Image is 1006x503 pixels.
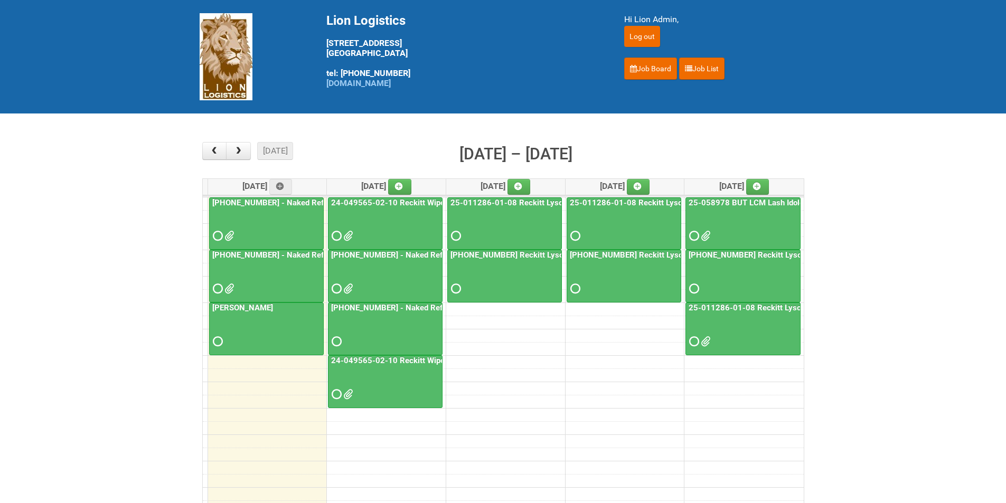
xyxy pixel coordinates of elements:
[332,338,339,345] span: Requested
[627,179,650,195] a: Add an event
[242,181,293,191] span: [DATE]
[451,232,458,240] span: Requested
[209,250,324,302] a: [PHONE_NUMBER] - Naked Reformulation Mailing 1 PHOTOS
[224,285,232,292] span: GROUP 1003.jpg GROUP 1003 (2).jpg GROUP 1003 (3).jpg GROUP 1003 (4).jpg GROUP 1003 (5).jpg GROUP ...
[689,285,697,292] span: Requested
[209,302,324,355] a: [PERSON_NAME]
[343,232,351,240] span: 24-049565-02 Reckitt Wipes HUT Stages 1-3 - Lion addresses (sbm ybm) revised.xlsx 24-049565-02 Re...
[269,179,293,195] a: Add an event
[624,13,807,26] div: Hi Lion Admin,
[326,13,406,28] span: Lion Logistics
[600,181,650,191] span: [DATE]
[689,338,697,345] span: Requested
[507,179,531,195] a: Add an event
[329,250,523,260] a: [PHONE_NUMBER] - Naked Reformulation - Mailing 2
[567,197,681,250] a: 25-011286-01-08 Reckitt Lysol Laundry Scented - BLINDING (hold slot)
[689,232,697,240] span: Requested
[746,179,769,195] a: Add an event
[210,198,399,207] a: [PHONE_NUMBER] - Naked Reformulation Mailing 1
[326,13,598,88] div: [STREET_ADDRESS] [GEOGRAPHIC_DATA] tel: [PHONE_NUMBER]
[687,250,909,260] a: [PHONE_NUMBER] Reckitt Lysol Wipes Stage 4 - labeling day
[570,285,578,292] span: Requested
[701,338,708,345] span: 25-011286-01 - MDN (3).xlsx 25-011286-01 - MDN (2).xlsx 25-011286-01-08 - JNF.DOC 25-011286-01 - ...
[224,232,232,240] span: Lion25-055556-01_LABELS_03Oct25.xlsx MOR - 25-055556-01.xlsm G147.png G258.png G369.png M147.png ...
[448,250,671,260] a: [PHONE_NUMBER] Reckitt Lysol Wipes Stage 4 - labeling day
[361,181,411,191] span: [DATE]
[200,13,252,100] img: Lion Logistics
[213,285,220,292] span: Requested
[257,142,293,160] button: [DATE]
[213,232,220,240] span: Requested
[451,285,458,292] span: Requested
[388,179,411,195] a: Add an event
[329,356,569,365] a: 24-049565-02-10 Reckitt Wipes HUT Stages 1-3 - slot for photos
[210,303,275,312] a: [PERSON_NAME]
[328,355,443,408] a: 24-049565-02-10 Reckitt Wipes HUT Stages 1-3 - slot for photos
[687,303,866,312] a: 25-011286-01-08 Reckitt Lysol Laundry Scented
[328,302,443,355] a: [PHONE_NUMBER] - Naked Reformulation Mailing 2 PHOTOS
[719,181,769,191] span: [DATE]
[567,250,681,302] a: [PHONE_NUMBER] Reckitt Lysol Wipes Stage 4 - labeling day
[481,181,531,191] span: [DATE]
[448,198,709,207] a: 25-011286-01-08 Reckitt Lysol Laundry Scented - BLINDING (hold slot)
[447,197,562,250] a: 25-011286-01-08 Reckitt Lysol Laundry Scented - BLINDING (hold slot)
[200,51,252,61] a: Lion Logistics
[343,285,351,292] span: LION_Mailing2_25-055556-01_LABELS_06Oct25_FIXED.xlsx MOR_M2.xlsm LION_Mailing2_25-055556-01_LABEL...
[701,232,708,240] span: MDN (2) 25-058978-01-08.xlsx LPF 25-058978-01-08.xlsx CELL 1.pdf CELL 2.pdf CELL 3.pdf CELL 4.pdf...
[624,58,677,80] a: Job Board
[685,250,801,302] a: [PHONE_NUMBER] Reckitt Lysol Wipes Stage 4 - labeling day
[570,232,578,240] span: Requested
[568,250,791,260] a: [PHONE_NUMBER] Reckitt Lysol Wipes Stage 4 - labeling day
[209,197,324,250] a: [PHONE_NUMBER] - Naked Reformulation Mailing 1
[332,232,339,240] span: Requested
[343,391,351,398] span: GROUP 1001 (BACK).jpg GROUP 1001.jpg
[687,198,849,207] a: 25-058978 BUT LCM Lash Idole US / Retest
[210,250,431,260] a: [PHONE_NUMBER] - Naked Reformulation Mailing 1 PHOTOS
[332,285,339,292] span: Requested
[624,26,660,47] input: Log out
[329,198,511,207] a: 24-049565-02-10 Reckitt Wipes HUT Stages 1-3
[213,338,220,345] span: Requested
[328,197,443,250] a: 24-049565-02-10 Reckitt Wipes HUT Stages 1-3
[679,58,725,80] a: Job List
[459,142,572,166] h2: [DATE] – [DATE]
[332,391,339,398] span: Requested
[329,303,550,312] a: [PHONE_NUMBER] - Naked Reformulation Mailing 2 PHOTOS
[447,250,562,302] a: [PHONE_NUMBER] Reckitt Lysol Wipes Stage 4 - labeling day
[568,198,828,207] a: 25-011286-01-08 Reckitt Lysol Laundry Scented - BLINDING (hold slot)
[685,197,801,250] a: 25-058978 BUT LCM Lash Idole US / Retest
[685,302,801,355] a: 25-011286-01-08 Reckitt Lysol Laundry Scented
[326,78,391,88] a: [DOMAIN_NAME]
[328,250,443,302] a: [PHONE_NUMBER] - Naked Reformulation - Mailing 2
